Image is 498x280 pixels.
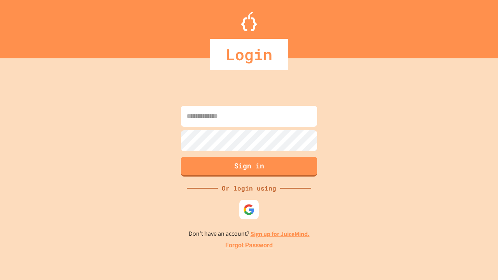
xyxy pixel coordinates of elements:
[465,249,490,272] iframe: chat widget
[218,184,280,193] div: Or login using
[241,12,257,31] img: Logo.svg
[251,230,310,238] a: Sign up for JuiceMind.
[225,241,273,250] a: Forgot Password
[189,229,310,239] p: Don't have an account?
[210,39,288,70] div: Login
[243,204,255,215] img: google-icon.svg
[181,157,317,177] button: Sign in
[433,215,490,248] iframe: chat widget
